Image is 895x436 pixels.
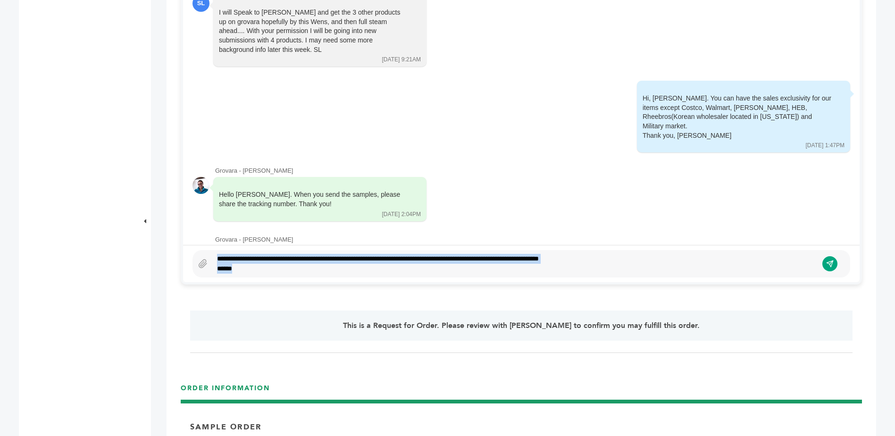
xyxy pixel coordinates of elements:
[190,422,261,432] p: Sample Order
[217,320,826,331] p: This is a Request for Order. Please review with [PERSON_NAME] to confirm you may fulfill this order.
[215,167,850,175] div: Grovara - [PERSON_NAME]
[219,8,408,54] div: I will Speak to [PERSON_NAME] and get the 3 other products up on grovara hopefully by this Wens, ...
[382,210,421,218] div: [DATE] 2:04PM
[806,142,845,150] div: [DATE] 1:47PM
[643,94,831,140] div: Hi, [PERSON_NAME]. You can have the sales exclusivity for our items except Costco, Walmart, [PERS...
[219,190,408,209] div: Hello [PERSON_NAME]. When you send the samples, please share the tracking number. Thank you!
[643,131,831,141] div: Thank you, [PERSON_NAME]
[215,235,850,244] div: Grovara - [PERSON_NAME]
[382,56,421,64] div: [DATE] 9:21AM
[181,384,862,400] h3: ORDER INFORMATION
